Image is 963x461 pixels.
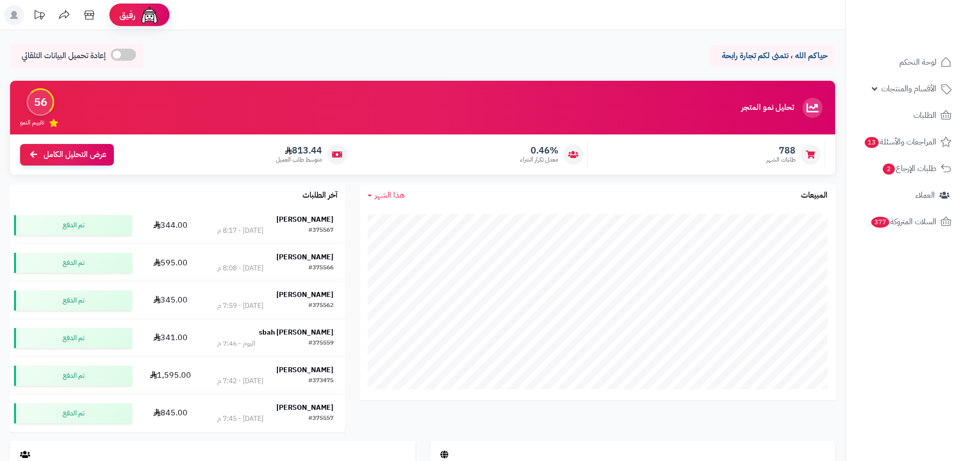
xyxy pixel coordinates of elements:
[852,103,957,127] a: الطلبات
[375,189,405,201] span: هذا الشهر
[870,215,936,229] span: السلات المتروكة
[276,289,334,300] strong: [PERSON_NAME]
[766,145,795,156] span: 788
[139,5,159,25] img: ai-face.png
[14,328,132,348] div: تم الدفع
[14,366,132,386] div: تم الدفع
[520,145,558,156] span: 0.46%
[136,207,206,244] td: 344.00
[14,403,132,423] div: تم الدفع
[308,263,334,273] div: #375566
[136,282,206,319] td: 345.00
[14,253,132,273] div: تم الدفع
[217,301,263,311] div: [DATE] - 7:59 م
[871,217,889,228] span: 377
[14,215,132,235] div: تم الدفع
[520,156,558,164] span: معدل تكرار الشراء
[276,145,322,156] span: 813.44
[852,183,957,207] a: العملاء
[302,191,338,200] h3: آخر الطلبات
[852,157,957,181] a: طلبات الإرجاع2
[136,357,206,394] td: 1,595.00
[276,156,322,164] span: متوسط طلب العميل
[27,5,52,28] a: تحديثات المنصة
[217,263,263,273] div: [DATE] - 8:08 م
[22,50,106,62] span: إعادة تحميل البيانات التلقائي
[913,108,936,122] span: الطلبات
[852,130,957,154] a: المراجعات والأسئلة13
[217,339,255,349] div: اليوم - 7:46 م
[259,327,334,338] strong: sbah [PERSON_NAME]
[308,414,334,424] div: #375557
[276,402,334,413] strong: [PERSON_NAME]
[308,301,334,311] div: #375562
[44,149,106,161] span: عرض التحليل الكامل
[717,50,828,62] p: حياكم الله ، نتمنى لكم تجارة رابحة
[136,395,206,432] td: 845.00
[915,188,935,202] span: العملاء
[308,339,334,349] div: #375559
[895,8,953,29] img: logo-2.png
[276,252,334,262] strong: [PERSON_NAME]
[276,365,334,375] strong: [PERSON_NAME]
[801,191,828,200] h3: المبيعات
[217,226,263,236] div: [DATE] - 8:17 م
[276,214,334,225] strong: [PERSON_NAME]
[20,118,44,127] span: تقييم النمو
[883,164,895,175] span: 2
[881,82,936,96] span: الأقسام والمنتجات
[217,414,263,424] div: [DATE] - 7:45 م
[882,162,936,176] span: طلبات الإرجاع
[865,137,879,148] span: 13
[217,376,263,386] div: [DATE] - 7:42 م
[308,226,334,236] div: #375567
[14,290,132,311] div: تم الدفع
[766,156,795,164] span: طلبات الشهر
[20,144,114,166] a: عرض التحليل الكامل
[368,190,405,201] a: هذا الشهر
[852,210,957,234] a: السلات المتروكة377
[864,135,936,149] span: المراجعات والأسئلة
[136,320,206,357] td: 341.00
[308,376,334,386] div: #373475
[899,55,936,69] span: لوحة التحكم
[741,103,794,112] h3: تحليل نمو المتجر
[852,50,957,74] a: لوحة التحكم
[119,9,135,21] span: رفيق
[136,244,206,281] td: 595.00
